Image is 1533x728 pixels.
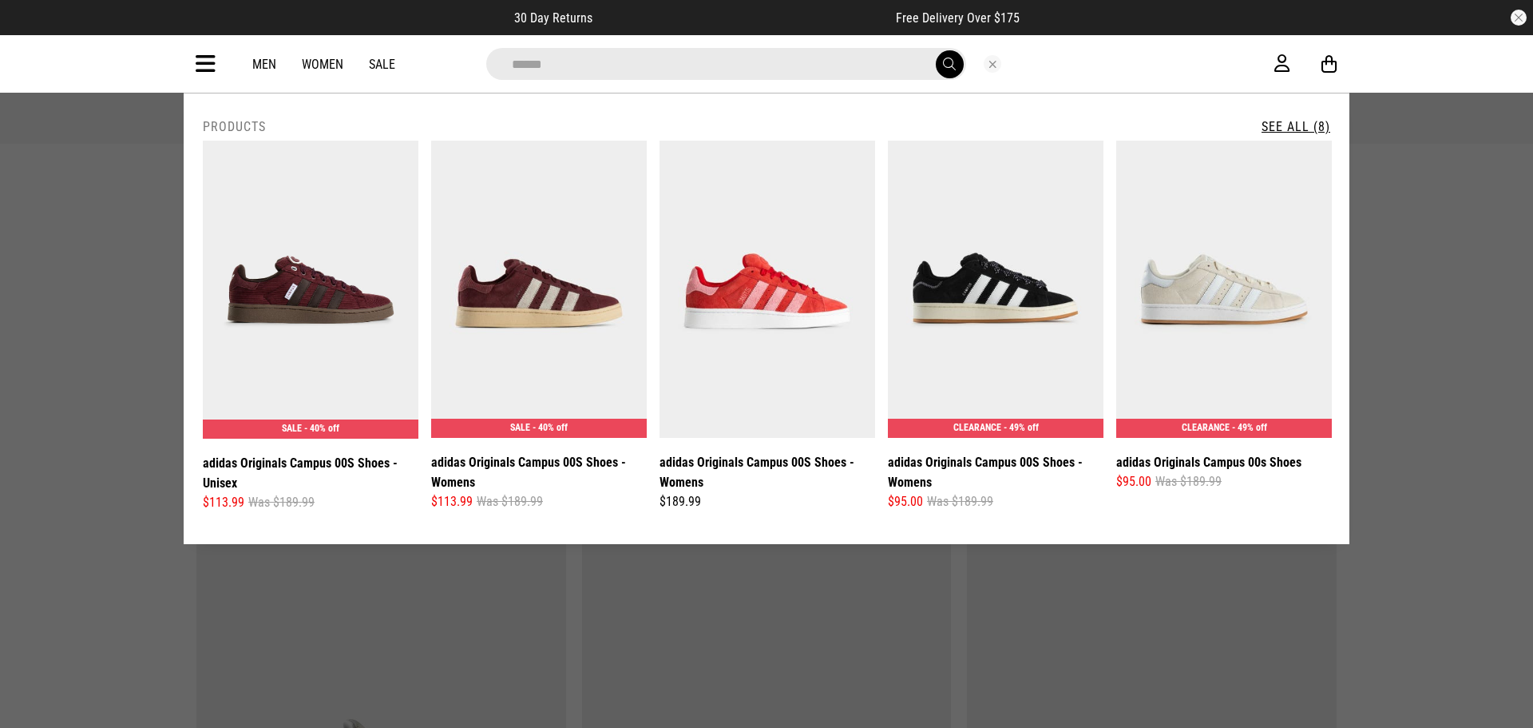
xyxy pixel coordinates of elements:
[477,492,543,511] span: Was $189.99
[1232,422,1267,433] span: - 49% off
[431,492,473,511] span: $113.99
[248,493,315,512] span: Was $189.99
[431,141,647,438] img: Adidas Originals Campus 00s Shoes - Womens in Maroon
[203,119,266,134] h2: Products
[896,10,1020,26] span: Free Delivery Over $175
[302,57,343,72] a: Women
[660,452,875,492] a: adidas Originals Campus 00S Shoes - Womens
[252,57,276,72] a: Men
[514,10,592,26] span: 30 Day Returns
[431,452,647,492] a: adidas Originals Campus 00S Shoes - Womens
[1116,141,1332,438] img: Adidas Originals Campus 00s Shoes in White
[510,422,530,433] span: SALE
[1004,422,1039,433] span: - 49% off
[660,492,875,511] div: $189.99
[927,492,993,511] span: Was $189.99
[304,423,339,434] span: - 40% off
[282,423,302,434] span: SALE
[13,6,61,54] button: Open LiveChat chat widget
[624,10,864,26] iframe: Customer reviews powered by Trustpilot
[984,55,1001,73] button: Close search
[1262,119,1330,134] a: See All (8)
[888,141,1103,438] img: Adidas Originals Campus 00s Shoes - Womens in White
[369,57,395,72] a: Sale
[1116,452,1301,472] a: adidas Originals Campus 00s Shoes
[1116,472,1151,491] span: $95.00
[203,141,418,439] img: Adidas Originals Campus 00s Shoes - Unisex in Maroon
[1182,422,1230,433] span: CLEARANCE
[888,452,1103,492] a: adidas Originals Campus 00S Shoes - Womens
[888,492,923,511] span: $95.00
[1155,472,1222,491] span: Was $189.99
[203,453,418,493] a: adidas Originals Campus 00S Shoes - Unisex
[533,422,568,433] span: - 40% off
[203,493,244,512] span: $113.99
[660,141,875,438] img: Adidas Originals Campus 00s Shoes - Womens in Red
[953,422,1001,433] span: CLEARANCE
